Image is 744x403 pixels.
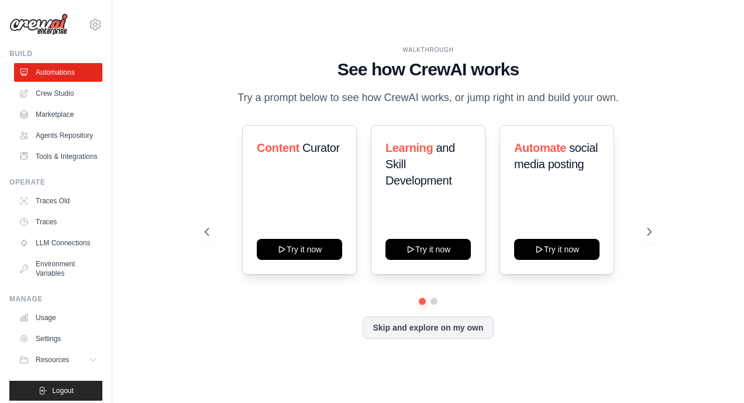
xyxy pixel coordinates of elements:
a: Automations [14,63,102,82]
a: Crew Studio [14,84,102,103]
div: WALKTHROUGH [205,46,652,54]
button: Try it now [385,239,471,260]
a: Environment Variables [14,255,102,283]
a: Traces [14,213,102,231]
span: Logout [52,386,74,395]
img: Logo [9,13,68,36]
iframe: Chat Widget [686,347,744,403]
span: Learning [385,141,433,154]
a: Agents Repository [14,126,102,145]
button: Try it now [514,239,600,260]
button: Skip and explore on my own [363,317,493,339]
button: Try it now [257,239,342,260]
span: Resources [36,355,69,364]
button: Resources [14,350,102,369]
button: Logout [9,381,102,401]
a: Traces Old [14,192,102,210]
div: Build [9,49,102,58]
span: Automate [514,141,566,154]
span: and Skill Development [385,141,455,187]
a: Marketplace [14,105,102,124]
a: Settings [14,329,102,348]
div: Operate [9,178,102,187]
h1: See how CrewAI works [205,59,652,80]
span: Content [257,141,299,154]
a: LLM Connections [14,234,102,252]
span: Curator [302,141,340,154]
a: Usage [14,308,102,327]
div: Manage [9,294,102,304]
a: Tools & Integrations [14,147,102,166]
p: Try a prompt below to see how CrewAI works, or jump right in and build your own. [232,89,625,106]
